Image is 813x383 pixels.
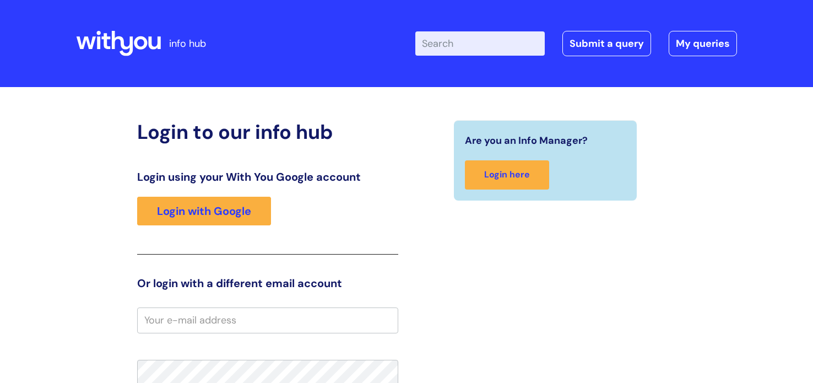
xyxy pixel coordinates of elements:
input: Search [415,31,545,56]
a: Submit a query [562,31,651,56]
h3: Or login with a different email account [137,277,398,290]
p: info hub [169,35,206,52]
a: Login here [465,160,549,190]
h2: Login to our info hub [137,120,398,144]
h3: Login using your With You Google account [137,170,398,184]
a: My queries [669,31,737,56]
a: Login with Google [137,197,271,225]
input: Your e-mail address [137,308,398,333]
span: Are you an Info Manager? [465,132,588,149]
